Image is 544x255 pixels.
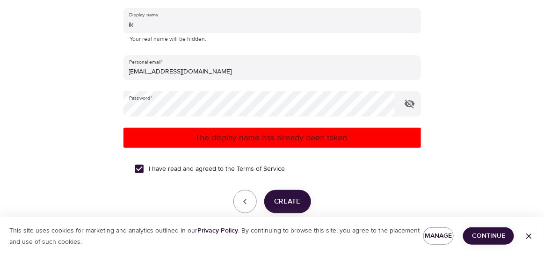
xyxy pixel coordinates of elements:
[431,230,446,242] span: Manage
[423,227,454,245] button: Manage
[130,35,414,44] p: Your real name will be hidden.
[275,196,301,208] span: Create
[463,227,514,245] button: Continue
[149,164,285,174] span: I have read and agreed to the
[237,164,285,174] a: Terms of Service
[127,131,417,144] p: The display name has already been taken.
[197,226,238,235] a: Privacy Policy
[264,190,311,213] button: Create
[471,230,507,242] span: Continue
